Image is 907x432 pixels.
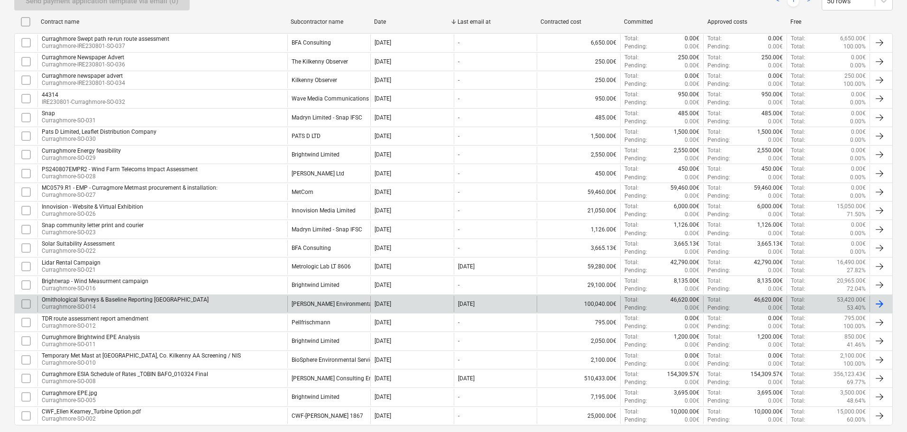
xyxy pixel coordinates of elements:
[375,39,391,46] div: [DATE]
[292,133,321,139] div: PATS D LTD
[537,240,620,256] div: 3,665.13€
[458,263,475,270] div: [DATE]
[791,35,805,43] p: Total :
[791,174,805,182] p: Total :
[678,54,699,62] p: 250.00€
[292,189,313,195] div: MetCom
[707,192,730,200] p: Pending :
[674,277,699,285] p: 8,135.00€
[791,211,805,219] p: Total :
[791,240,805,248] p: Total :
[707,285,730,293] p: Pending :
[42,259,101,266] div: Lidar Rental Campaign
[685,285,699,293] p: 0.00€
[375,189,391,195] div: [DATE]
[291,18,366,25] div: Subcontractor name
[375,319,391,326] div: [DATE]
[674,147,699,155] p: 2,550.00€
[292,319,330,326] div: Pellfrischmann
[707,165,722,173] p: Total :
[42,154,121,162] p: Curraghmore-SO-029
[768,99,783,107] p: 0.00€
[707,202,722,211] p: Total :
[292,39,331,46] div: BFA Consulting
[624,277,639,285] p: Total :
[375,282,391,288] div: [DATE]
[791,285,805,293] p: Total :
[844,314,866,322] p: 795.00€
[707,248,730,256] p: Pending :
[850,99,866,107] p: 0.00%
[537,221,620,237] div: 1,126.00€
[674,202,699,211] p: 6,000.00€
[707,314,722,322] p: Total :
[537,128,620,144] div: 1,500.00€
[42,222,144,229] div: Snap community letter print and courier
[685,267,699,275] p: 0.00€
[624,128,639,136] p: Total :
[292,95,378,102] div: Wave Media Communications Ltd
[375,95,391,102] div: [DATE]
[837,296,866,304] p: 53,420.00€
[707,240,722,248] p: Total :
[537,296,620,312] div: 100,040.00€
[375,133,391,139] div: [DATE]
[674,221,699,229] p: 1,126.00€
[850,62,866,70] p: 0.00%
[458,245,459,251] div: -
[768,248,783,256] p: 0.00€
[837,277,866,285] p: 20,965.00€
[768,285,783,293] p: 0.00€
[791,62,805,70] p: Total :
[850,248,866,256] p: 0.00%
[768,155,783,163] p: 0.00€
[458,226,459,233] div: -
[850,136,866,144] p: 0.00%
[707,54,722,62] p: Total :
[624,240,639,248] p: Total :
[375,245,391,251] div: [DATE]
[768,267,783,275] p: 0.00€
[624,165,639,173] p: Total :
[707,230,730,238] p: Pending :
[843,80,866,88] p: 100.00%
[791,155,805,163] p: Total :
[707,80,730,88] p: Pending :
[624,118,647,126] p: Pending :
[850,230,866,238] p: 0.00%
[791,267,805,275] p: Total :
[791,43,805,51] p: Total :
[707,155,730,163] p: Pending :
[791,258,805,267] p: Total :
[791,80,805,88] p: Total :
[624,110,639,118] p: Total :
[757,221,783,229] p: 1,126.00€
[42,42,169,50] p: Curraghmore-IRE230801-SO-037
[292,77,337,83] div: Kilkenny Observer
[674,240,699,248] p: 3,665.13€
[624,72,639,80] p: Total :
[42,184,218,191] div: MC0579.R1 - EMP - Curragmore Metmast procurement & installation:
[851,221,866,229] p: 0.00€
[761,91,783,99] p: 950.00€
[707,174,730,182] p: Pending :
[791,248,805,256] p: Total :
[624,62,647,70] p: Pending :
[851,240,866,248] p: 0.00€
[541,18,616,25] div: Contracted cost
[847,304,866,312] p: 53.40%
[42,61,125,69] p: Curraghmore-IRE230801-SO-036
[754,258,783,267] p: 42,790.00€
[624,248,647,256] p: Pending :
[42,117,96,125] p: Curraghmore-SO-031
[458,18,533,25] div: Last email at
[624,267,647,275] p: Pending :
[42,240,115,247] div: Solar Suitability Assessment
[42,203,143,210] div: Innovision - Website & Virtual Exhibition
[851,54,866,62] p: 0.00€
[624,136,647,144] p: Pending :
[685,43,699,51] p: 0.00€
[537,314,620,331] div: 795.00€
[768,62,783,70] p: 0.00€
[685,62,699,70] p: 0.00€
